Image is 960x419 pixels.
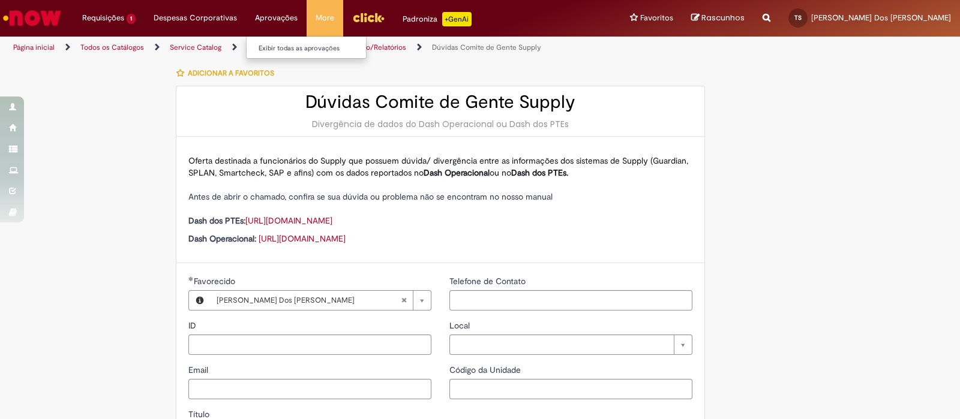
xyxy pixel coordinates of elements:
[449,290,692,311] input: Telefone de Contato
[247,42,379,55] a: Exibir todas as aprovações
[246,36,367,59] ul: Aprovações
[176,61,281,86] button: Adicionar a Favoritos
[188,118,692,130] div: Divergência de dados do Dash Operacional ou Dash dos PTEs
[188,320,199,331] span: ID
[188,92,692,112] h2: Dúvidas Comite de Gente Supply
[424,167,490,178] strong: Dash Operacional
[511,167,568,178] strong: Dash dos PTEs.
[701,12,745,23] span: Rascunhos
[640,12,673,24] span: Favoritos
[449,320,472,331] span: Local
[189,291,211,310] button: Favorecido, Visualizar este registro Tassia Lopes Dos Santos
[217,291,401,310] span: [PERSON_NAME] Dos [PERSON_NAME]
[691,13,745,24] a: Rascunhos
[80,43,144,52] a: Todos os Catálogos
[154,12,237,24] span: Despesas Corporativas
[188,379,431,399] input: Email
[259,233,346,244] a: [URL][DOMAIN_NAME]
[188,155,688,178] span: Oferta destinada a funcionários do Supply que possuem dúvida/ divergência entre as informações do...
[794,14,802,22] span: TS
[127,14,136,24] span: 1
[82,12,124,24] span: Requisições
[432,43,541,52] a: Dúvidas Comite de Gente Supply
[395,291,413,310] abbr: Limpar campo Favorecido
[449,379,692,399] input: Código da Unidade
[211,291,431,310] a: [PERSON_NAME] Dos [PERSON_NAME]Limpar campo Favorecido
[188,68,274,78] span: Adicionar a Favoritos
[1,6,63,30] img: ServiceNow
[449,364,523,375] span: Código da Unidade
[449,276,528,287] span: Telefone de Contato
[449,334,692,355] a: Limpar campo Local
[188,364,211,375] span: Email
[188,276,194,281] span: Obrigatório Preenchido
[13,43,55,52] a: Página inicial
[194,276,238,287] span: Favorecido, Tassia Lopes Dos Santos
[188,233,256,244] strong: Dash Operacional:
[442,12,472,26] p: +GenAi
[811,13,951,23] span: [PERSON_NAME] Dos [PERSON_NAME]
[170,43,221,52] a: Service Catalog
[245,215,332,226] a: [URL][DOMAIN_NAME]
[403,12,472,26] div: Padroniza
[188,215,245,226] strong: Dash dos PTEs:
[316,12,334,24] span: More
[188,334,431,355] input: ID
[188,191,553,202] span: Antes de abrir o chamado, confira se sua dúvida ou problema não se encontram no nosso manual
[255,12,298,24] span: Aprovações
[352,8,385,26] img: click_logo_yellow_360x200.png
[9,37,631,59] ul: Trilhas de página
